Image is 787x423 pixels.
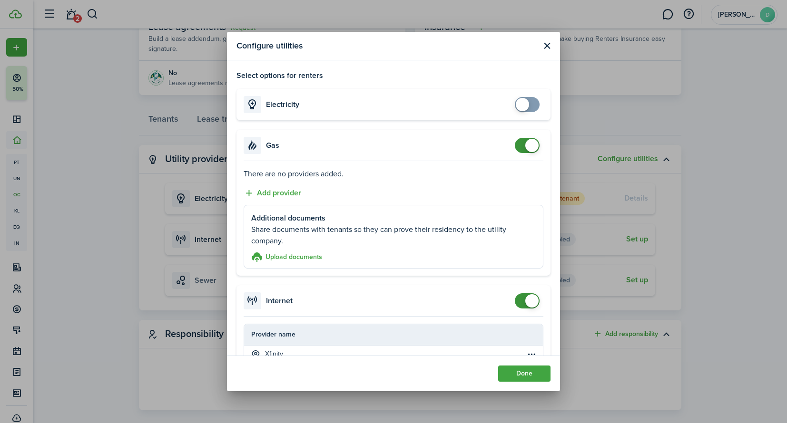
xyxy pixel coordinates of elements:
[498,365,551,382] button: Done
[266,295,293,307] h4: Internet
[526,348,537,359] button: Open menu
[236,37,303,55] modal-title: Configure utilities
[541,40,553,52] button: Close modal
[251,224,536,247] p: Share documents with tenants so they can prove their residency to the utility company.
[244,329,526,339] th: Provider name
[244,187,301,199] button: Add provider
[236,70,551,81] p: Select options for renters
[265,349,283,359] p: Xfinity
[266,252,322,262] h3: Upload documents
[251,212,536,224] p: Additional documents
[266,140,279,151] h4: Gas
[244,168,543,180] p: There are no providers added.
[266,99,299,110] h4: Electricity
